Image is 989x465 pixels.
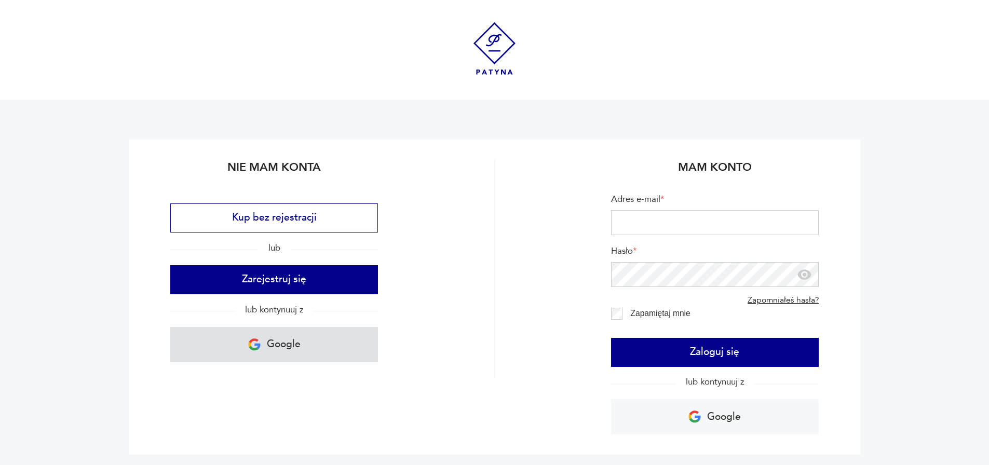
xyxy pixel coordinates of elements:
[611,245,819,262] label: Hasło
[748,295,819,305] a: Zapomniałeś hasła?
[248,338,261,351] img: Ikona Google
[170,265,378,294] button: Zarejestruj się
[235,304,313,316] span: lub kontynuuj z
[630,309,690,318] label: Zapamiętaj mnie
[170,159,378,184] h2: Nie mam konta
[707,407,741,427] p: Google
[611,399,819,434] a: Google
[611,159,819,184] h2: Mam konto
[267,335,301,354] p: Google
[170,203,378,232] button: Kup bez rejestracji
[688,411,701,423] img: Ikona Google
[170,327,378,362] a: Google
[611,338,819,367] button: Zaloguj się
[468,22,521,75] img: Patyna - sklep z meblami i dekoracjami vintage
[676,376,754,388] span: lub kontynuuj z
[258,242,290,254] span: lub
[611,194,819,210] label: Adres e-mail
